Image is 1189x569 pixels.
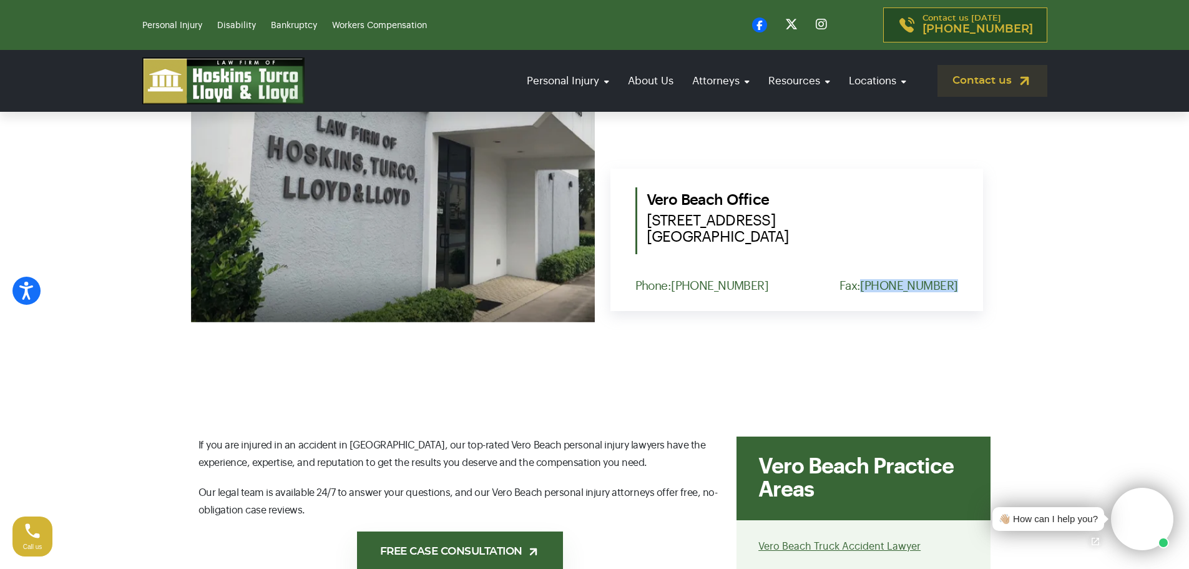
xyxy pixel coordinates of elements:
a: Locations [843,63,913,99]
a: [PHONE_NUMBER] [860,280,957,292]
a: Contact us [DATE][PHONE_NUMBER] [883,7,1047,42]
a: Personal Injury [521,63,615,99]
a: Disability [217,21,256,30]
div: Vero Beach Practice Areas [736,437,991,520]
a: Bankruptcy [271,21,317,30]
img: logo [142,57,305,104]
a: Resources [762,63,836,99]
span: Call us [23,543,42,550]
p: Phone: [635,279,769,292]
a: About Us [622,63,680,99]
p: Our legal team is available 24/7 to answer your questions, and our Vero Beach personal injury att... [198,484,722,519]
a: Attorneys [686,63,756,99]
a: Workers Compensation [332,21,427,30]
a: Contact us [937,65,1047,97]
div: 👋🏼 How can I help you? [999,512,1098,527]
p: Fax: [839,279,958,292]
a: Open chat [1082,528,1108,555]
a: Personal Injury [142,21,202,30]
span: [PHONE_NUMBER] [922,23,1033,36]
h5: Vero Beach Office [647,187,958,245]
p: If you are injured in an accident in [GEOGRAPHIC_DATA], our top-rated Vero Beach personal injury ... [198,437,722,472]
img: Vero Beach Office [191,7,595,322]
a: Vero Beach Truck Accident Lawyer [758,542,921,552]
a: [PHONE_NUMBER] [671,280,768,292]
p: Contact us [DATE] [922,14,1033,36]
span: [STREET_ADDRESS] [GEOGRAPHIC_DATA] [647,212,958,245]
img: arrow-up-right-light.svg [527,545,540,558]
